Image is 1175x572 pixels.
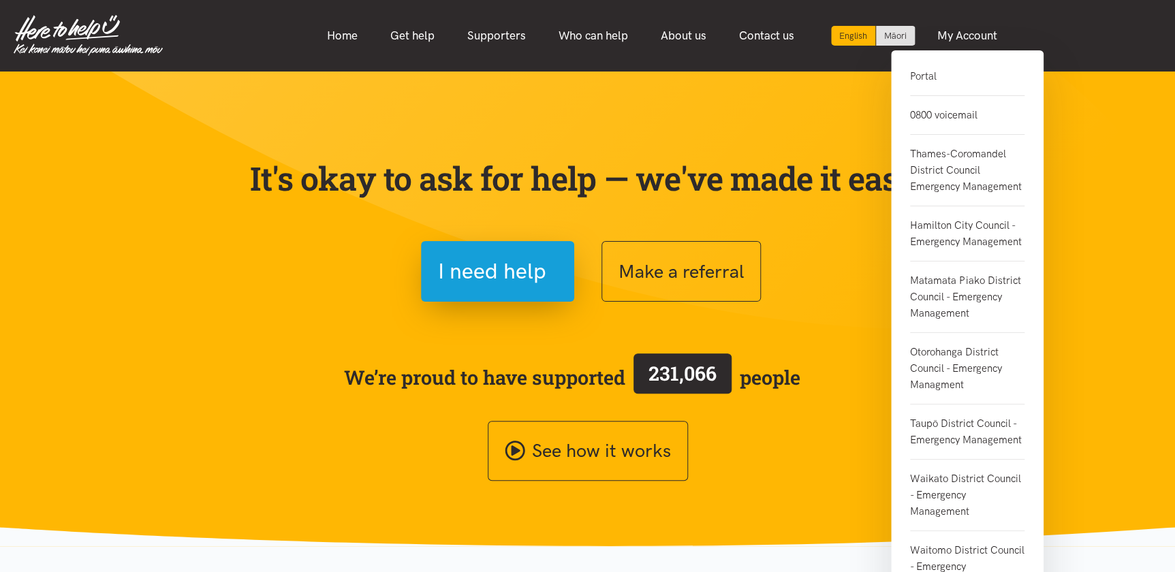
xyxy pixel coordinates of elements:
[723,21,811,50] a: Contact us
[451,21,542,50] a: Supporters
[421,241,574,302] button: I need help
[247,159,928,198] p: It's okay to ask for help — we've made it easy!
[311,21,374,50] a: Home
[910,135,1024,206] a: Thames-Coromandel District Council Emergency Management
[344,351,800,404] span: We’re proud to have supported people
[910,333,1024,404] a: Otorohanga District Council - Emergency Managment
[831,26,876,46] div: Current language
[14,15,163,56] img: Home
[644,21,723,50] a: About us
[438,254,546,289] span: I need help
[876,26,915,46] a: Switch to Te Reo Māori
[488,421,688,481] a: See how it works
[601,241,761,302] button: Make a referral
[910,96,1024,135] a: 0800 voicemail
[910,404,1024,460] a: Taupō District Council - Emergency Management
[648,360,717,386] span: 231,066
[910,68,1024,96] a: Portal
[910,206,1024,261] a: Hamilton City Council - Emergency Management
[625,351,740,404] a: 231,066
[542,21,644,50] a: Who can help
[910,460,1024,531] a: Waikato District Council - Emergency Management
[910,261,1024,333] a: Matamata Piako District Council - Emergency Management
[921,21,1014,50] a: My Account
[374,21,451,50] a: Get help
[831,26,915,46] div: Language toggle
